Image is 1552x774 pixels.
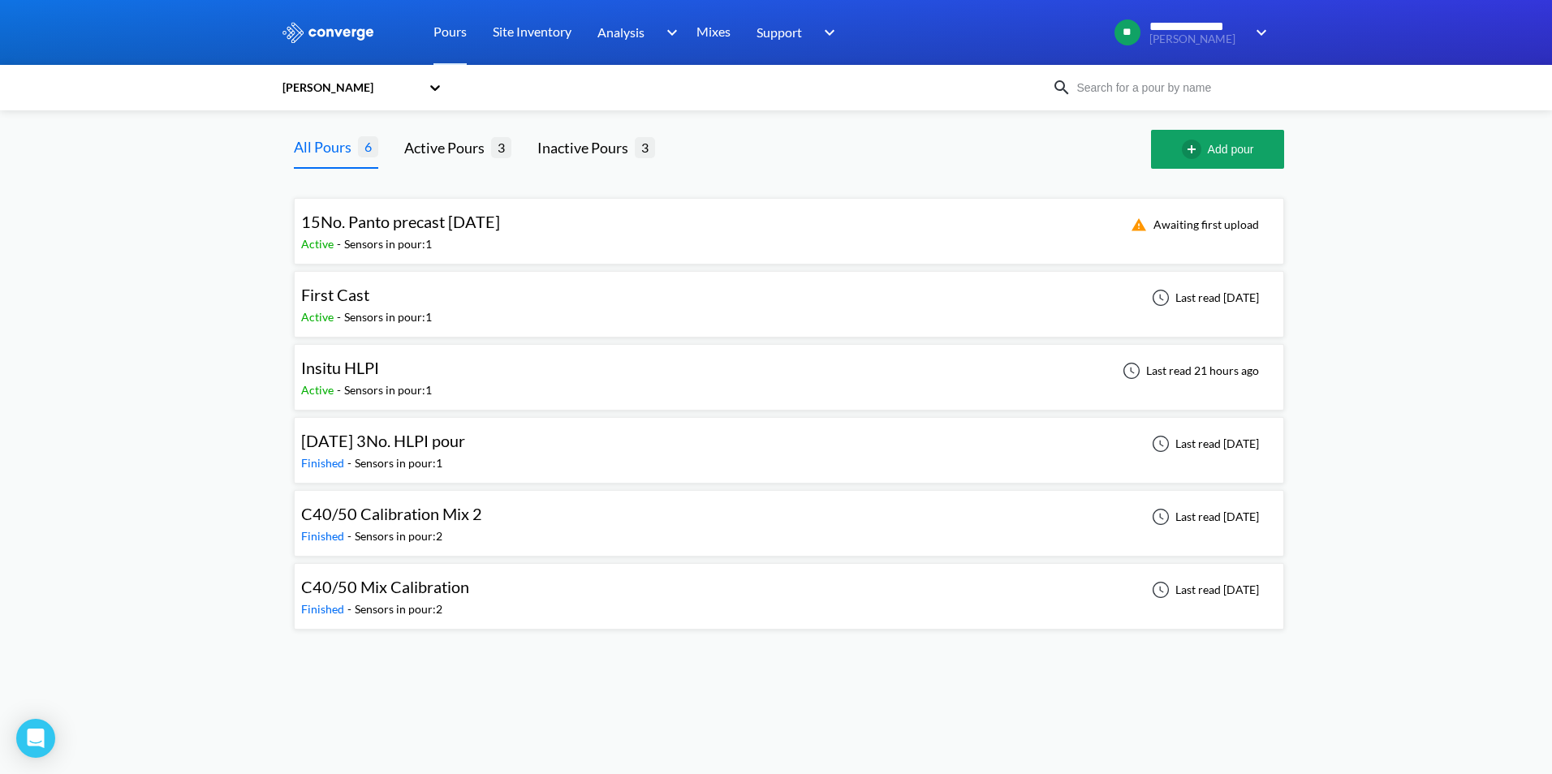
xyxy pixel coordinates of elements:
[301,310,337,324] span: Active
[301,383,337,397] span: Active
[294,436,1284,449] a: [DATE] 3No. HLPI pourFinished-Sensors in pour:1Last read [DATE]
[491,137,511,157] span: 3
[294,582,1284,596] a: C40/50 Mix CalibrationFinished-Sensors in pour:2Last read [DATE]
[301,285,369,304] span: First Cast
[281,22,375,43] img: logo_ewhite.svg
[1143,507,1264,527] div: Last read [DATE]
[301,431,465,450] span: [DATE] 3No. HLPI pour
[301,504,482,523] span: C40/50 Calibration Mix 2
[301,529,347,543] span: Finished
[281,79,420,97] div: [PERSON_NAME]
[1245,23,1271,42] img: downArrow.svg
[813,23,839,42] img: downArrow.svg
[347,456,355,470] span: -
[294,363,1284,376] a: Insitu HLPIActive-Sensors in pour:1Last read 21 hours ago
[404,136,491,159] div: Active Pours
[294,217,1284,230] a: 15No. Panto precast [DATE]Active-Sensors in pour:1Awaiting first upload
[355,454,442,472] div: Sensors in pour: 1
[656,23,682,42] img: downArrow.svg
[1121,215,1264,234] div: Awaiting first upload
[1071,79,1268,97] input: Search for a pour by name
[347,529,355,543] span: -
[16,719,55,758] div: Open Intercom Messenger
[301,577,469,596] span: C40/50 Mix Calibration
[757,22,802,42] span: Support
[635,137,655,157] span: 3
[1151,130,1284,169] button: Add pour
[301,212,500,231] span: 15No. Panto precast [DATE]
[347,602,355,616] span: -
[294,135,358,158] div: All Pours
[301,237,337,251] span: Active
[597,22,645,42] span: Analysis
[1052,78,1071,97] img: icon-search.svg
[344,235,432,253] div: Sensors in pour: 1
[355,600,442,618] div: Sensors in pour: 2
[301,602,347,616] span: Finished
[1143,580,1264,600] div: Last read [DATE]
[1149,33,1245,45] span: [PERSON_NAME]
[294,290,1284,303] a: First CastActive-Sensors in pour:1Last read [DATE]
[344,381,432,399] div: Sensors in pour: 1
[355,527,442,545] div: Sensors in pour: 2
[337,310,344,324] span: -
[337,237,344,251] span: -
[1182,140,1208,159] img: add-circle-outline.svg
[537,136,635,159] div: Inactive Pours
[1143,434,1264,454] div: Last read [DATE]
[337,383,344,397] span: -
[301,358,379,377] span: Insitu HLPI
[344,308,432,326] div: Sensors in pour: 1
[1143,288,1264,307] div: Last read [DATE]
[301,456,347,470] span: Finished
[294,509,1284,522] a: C40/50 Calibration Mix 2Finished-Sensors in pour:2Last read [DATE]
[1114,361,1264,381] div: Last read 21 hours ago
[358,136,378,157] span: 6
